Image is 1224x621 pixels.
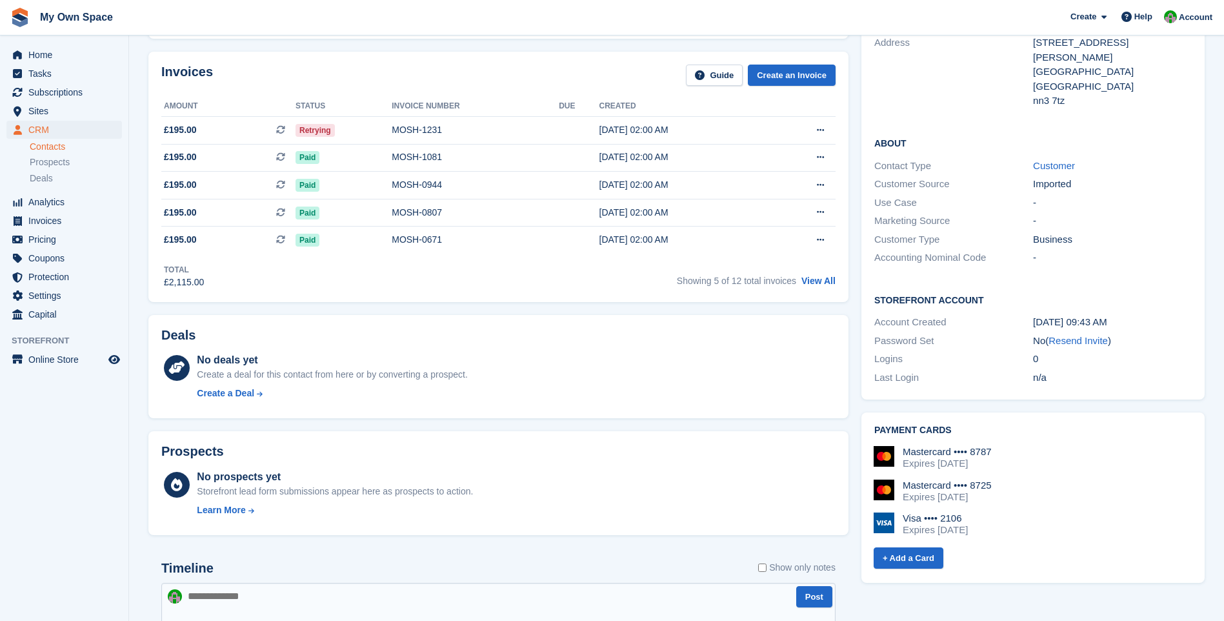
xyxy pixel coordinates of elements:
div: Expires [DATE] [903,524,968,536]
div: Marketing Source [874,214,1033,229]
span: £195.00 [164,123,197,137]
div: [DATE] 02:00 AM [599,178,769,192]
a: Preview store [106,352,122,367]
span: Showing 5 of 12 total invoices [677,276,796,286]
a: menu [6,351,122,369]
div: £2,115.00 [164,276,204,289]
div: Expires [DATE] [903,491,992,503]
h2: Invoices [161,65,213,86]
span: Account [1179,11,1212,24]
a: menu [6,83,122,101]
a: Guide [686,65,743,86]
span: Coupons [28,249,106,267]
div: MOSH-1231 [392,123,559,137]
img: Paula Harris [168,589,182,604]
div: Customer Source [874,177,1033,192]
div: [GEOGRAPHIC_DATA] [1033,79,1192,94]
div: [DATE] 02:00 AM [599,233,769,247]
div: [DATE] 02:00 AM [599,123,769,137]
div: Use Case [874,196,1033,210]
span: Paid [296,179,319,192]
div: Create a deal for this contact from here or by converting a prospect. [197,368,467,382]
div: Address [874,36,1033,108]
span: £195.00 [164,206,197,219]
span: Capital [28,305,106,323]
div: No deals yet [197,352,467,368]
a: Deals [30,172,122,185]
th: Status [296,96,392,117]
div: MOSH-0944 [392,178,559,192]
a: Customer [1033,160,1075,171]
div: No [1033,334,1192,349]
span: Storefront [12,334,128,347]
div: Last Login [874,371,1033,385]
div: Create a Deal [197,387,254,400]
h2: Timeline [161,561,214,576]
div: [DATE] 09:43 AM [1033,315,1192,330]
div: nn3 7tz [1033,94,1192,108]
span: Protection [28,268,106,286]
span: Pricing [28,230,106,249]
a: menu [6,46,122,64]
span: Help [1134,10,1152,23]
input: Show only notes [758,561,767,575]
h2: Prospects [161,444,224,459]
button: Post [796,586,832,607]
h2: Payment cards [874,425,1192,436]
span: Prospects [30,156,70,168]
span: CRM [28,121,106,139]
span: Online Store [28,351,106,369]
div: Account Created [874,315,1033,330]
span: Subscriptions [28,83,106,101]
a: menu [6,287,122,305]
a: Prospects [30,156,122,169]
a: menu [6,305,122,323]
div: [STREET_ADDRESS][PERSON_NAME] [1033,36,1192,65]
span: Create [1070,10,1096,23]
div: Logins [874,352,1033,367]
div: No prospects yet [197,469,473,485]
span: ( ) [1045,335,1111,346]
div: [GEOGRAPHIC_DATA] [1033,65,1192,79]
a: menu [6,249,122,267]
span: Paid [296,234,319,247]
h2: Deals [161,328,196,343]
a: Contacts [30,141,122,153]
div: 0 [1033,352,1192,367]
span: £195.00 [164,233,197,247]
div: Customer Type [874,232,1033,247]
div: MOSH-0807 [392,206,559,219]
div: Expires [DATE] [903,458,992,469]
a: Create an Invoice [748,65,836,86]
span: Retrying [296,124,335,137]
a: + Add a Card [874,547,943,569]
a: menu [6,268,122,286]
div: - [1033,250,1192,265]
div: [DATE] 02:00 AM [599,150,769,164]
div: Storefront lead form submissions appear here as prospects to action. [197,485,473,498]
div: Accounting Nominal Code [874,250,1033,265]
div: MOSH-1081 [392,150,559,164]
span: Home [28,46,106,64]
div: Imported [1033,177,1192,192]
span: Settings [28,287,106,305]
th: Due [559,96,599,117]
img: Mastercard Logo [874,446,894,467]
a: menu [6,65,122,83]
span: Sites [28,102,106,120]
div: [DATE] 02:00 AM [599,206,769,219]
img: Visa Logo [874,513,894,533]
a: View All [801,276,836,286]
span: Tasks [28,65,106,83]
img: stora-icon-8386f47178a22dfd0bd8f6a31ec36ba5ce8667c1dd55bd0f319d3a0aa187defe.svg [10,8,30,27]
span: Paid [296,151,319,164]
th: Created [599,96,769,117]
img: Paula Harris [1164,10,1177,23]
span: Invoices [28,212,106,230]
span: Analytics [28,193,106,211]
a: menu [6,102,122,120]
h2: About [874,136,1192,149]
a: menu [6,121,122,139]
a: Create a Deal [197,387,467,400]
img: Mastercard Logo [874,480,894,500]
